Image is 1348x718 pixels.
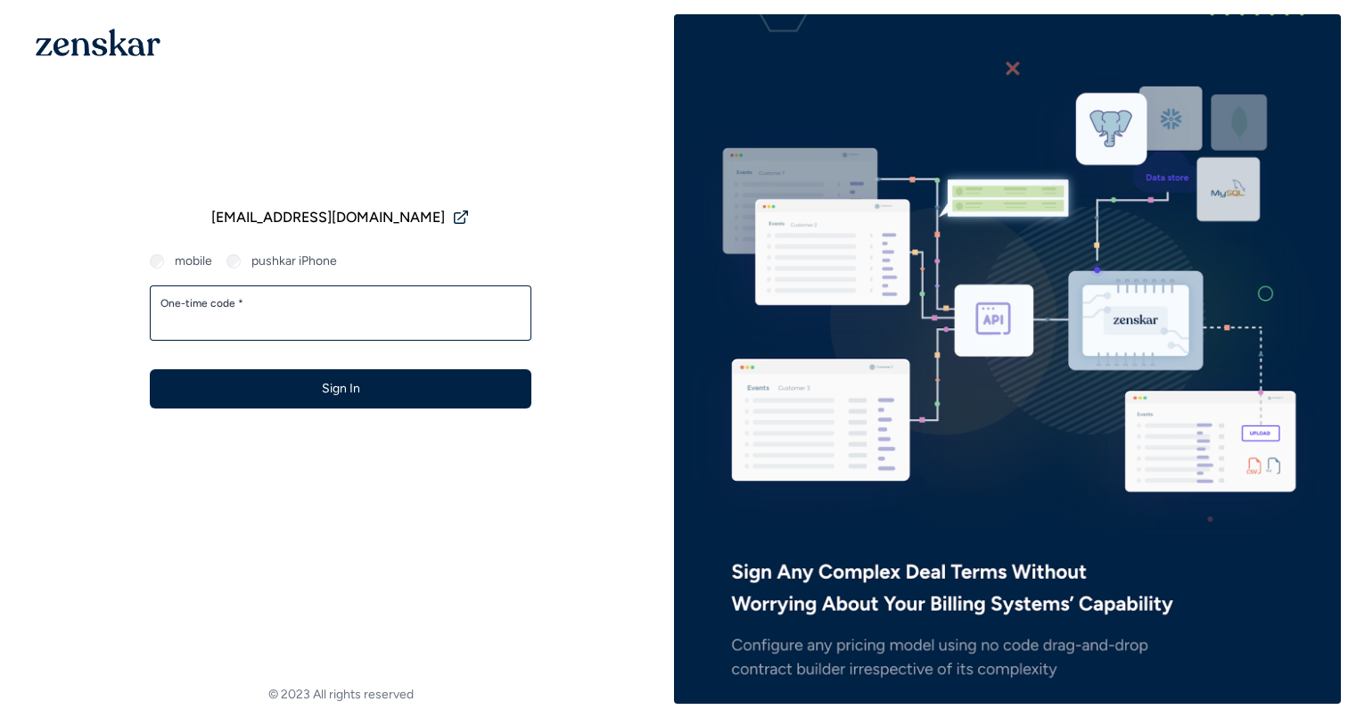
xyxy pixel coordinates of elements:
[175,253,212,268] label: mobile
[160,296,521,310] label: One-time code *
[211,207,445,228] span: [EMAIL_ADDRESS][DOMAIN_NAME]
[36,29,160,56] img: 1OGAJ2xQqyY4LXKgY66KYq0eOWRCkrZdAb3gUhuVAqdWPZE9SRJmCz+oDMSn4zDLXe31Ii730ItAGKgCKgCCgCikA4Av8PJUP...
[150,369,531,409] button: Sign In
[7,686,674,704] footer: © 2023 All rights reserved
[251,253,337,268] label: pushkar iPhone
